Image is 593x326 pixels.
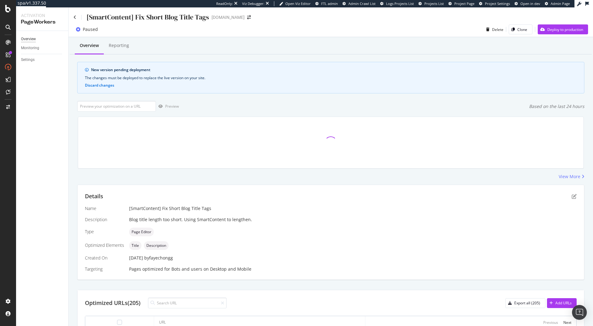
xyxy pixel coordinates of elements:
[156,101,179,111] button: Preview
[559,174,580,180] div: View More
[386,1,414,6] span: Logs Projects List
[509,24,532,34] button: Clone
[129,205,577,212] div: [SmartContent] Fix Short Blog Title Tags
[21,57,64,63] a: Settings
[129,255,577,261] div: [DATE]
[77,101,156,112] input: Preview your optimization on a URL
[348,1,376,6] span: Admin Crawl List
[563,319,571,326] button: Next
[517,27,527,32] div: Clone
[21,19,63,26] div: PageWorkers
[91,67,577,73] div: New version pending deployment
[454,1,474,6] span: Project Page
[132,230,151,234] span: Page Editor
[572,194,577,199] div: pen-to-square
[129,266,577,272] div: Pages optimized for on
[21,57,35,63] div: Settings
[85,242,124,248] div: Optimized Elements
[479,1,510,6] a: Project Settings
[129,228,154,236] div: neutral label
[85,75,577,81] div: The changes must be deployed to replace the live version on your site.
[242,1,264,6] div: Viz Debugger:
[418,1,444,6] a: Projects List
[279,1,311,6] a: Open Viz Editor
[572,305,587,320] div: Open Intercom Messenger
[492,27,503,32] div: Delete
[21,12,63,19] div: Activation
[85,192,103,200] div: Details
[538,24,588,34] button: Deploy to production
[520,1,540,6] span: Open in dev
[380,1,414,6] a: Logs Projects List
[551,1,570,6] span: Admin Page
[132,244,139,247] span: Title
[343,1,376,6] a: Admin Crawl List
[159,320,166,325] div: URL
[424,1,444,6] span: Projects List
[74,15,76,19] a: Click to go back
[86,12,209,22] div: [SmartContent] Fix Short Blog Title Tags
[559,174,584,180] a: View More
[321,1,338,6] span: FTL admin
[212,14,245,20] div: [DOMAIN_NAME]
[80,42,99,49] div: Overview
[21,36,64,42] a: Overview
[543,319,558,326] button: Previous
[285,1,311,6] span: Open Viz Editor
[148,298,227,308] input: Search URL
[545,1,570,6] a: Admin Page
[484,24,503,34] button: Delete
[165,104,179,109] div: Preview
[146,244,166,247] span: Description
[448,1,474,6] a: Project Page
[543,320,558,325] div: Previous
[21,45,39,51] div: Monitoring
[85,299,141,307] div: Optimized URLs (205)
[85,83,114,88] button: Discard changes
[529,103,584,109] div: Based on the last 24 hours
[514,300,540,306] div: Export all (205)
[85,229,124,235] div: Type
[515,1,540,6] a: Open in dev
[85,255,124,261] div: Created On
[555,300,572,306] div: Add URLs
[485,1,510,6] span: Project Settings
[247,15,251,19] div: arrow-right-arrow-left
[171,266,202,272] div: Bots and users
[85,205,124,212] div: Name
[83,26,98,32] div: Paused
[563,320,571,325] div: Next
[547,27,583,32] div: Deploy to production
[144,255,173,261] div: by fayechongg
[505,298,545,308] button: Export all (205)
[129,241,141,250] div: neutral label
[216,1,233,6] div: ReadOnly:
[21,36,36,42] div: Overview
[144,241,169,250] div: neutral label
[129,217,577,223] div: Blog title length too short. Using SmartContent to lengthen.
[315,1,338,6] a: FTL admin
[109,42,129,49] div: Reporting
[85,217,124,223] div: Description
[85,266,124,272] div: Targeting
[210,266,251,272] div: Desktop and Mobile
[77,62,584,93] div: info banner
[21,45,64,51] a: Monitoring
[547,298,577,308] button: Add URLs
